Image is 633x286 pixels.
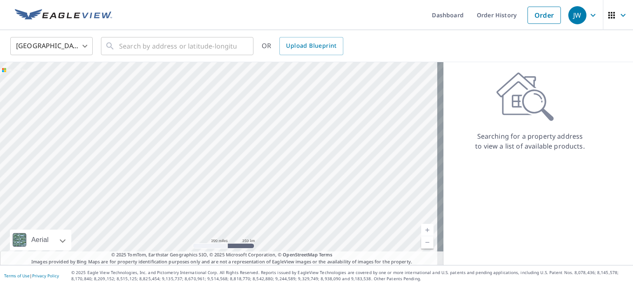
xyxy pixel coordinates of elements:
div: Aerial [10,230,71,250]
span: © 2025 TomTom, Earthstar Geographics SIO, © 2025 Microsoft Corporation, © [111,251,333,258]
p: Searching for a property address to view a list of available products. [475,131,585,151]
p: © 2025 Eagle View Technologies, Inc. and Pictometry International Corp. All Rights Reserved. Repo... [71,270,629,282]
a: Terms of Use [4,273,30,279]
img: EV Logo [15,9,112,21]
div: JW [568,6,586,24]
div: Aerial [29,230,51,250]
p: | [4,273,59,278]
a: OpenStreetMap [283,251,317,258]
a: Upload Blueprint [279,37,343,55]
input: Search by address or latitude-longitude [119,35,237,58]
a: Current Level 5, Zoom In [421,224,434,236]
div: [GEOGRAPHIC_DATA] [10,35,93,58]
span: Upload Blueprint [286,41,336,51]
a: Current Level 5, Zoom Out [421,236,434,249]
a: Privacy Policy [32,273,59,279]
a: Order [527,7,561,24]
a: Terms [319,251,333,258]
div: OR [262,37,343,55]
